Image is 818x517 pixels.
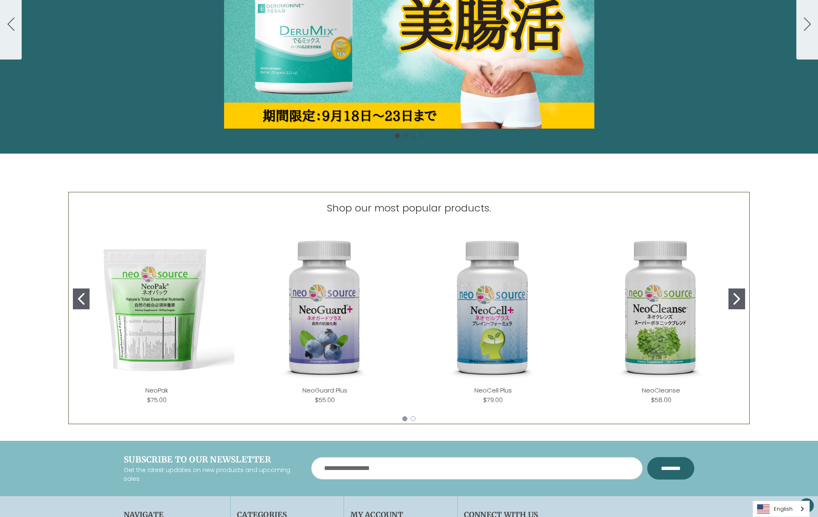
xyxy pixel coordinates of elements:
[416,231,571,385] img: NeoCell Plus
[248,231,403,385] img: NeoGuard Plus
[577,224,746,411] div: NeoCleanse
[403,133,408,138] button: Go to slide 2
[241,224,409,411] div: NeoGuard Plus
[73,224,241,411] div: NeoPak
[411,133,416,138] button: Go to slide 3
[753,501,810,517] div: Language
[753,501,810,517] aside: Language selected: English
[73,288,90,309] button: Go to slide 1
[402,416,407,421] button: Go to slide 1
[80,231,234,385] img: NeoPak
[395,133,400,138] button: Go to slide 1
[315,395,335,405] div: $55.00
[419,133,424,138] button: Go to slide 4
[147,395,167,405] div: $75.00
[728,288,745,309] button: Go to slide 2
[474,386,512,395] a: NeoCell Plus
[753,501,809,517] a: English
[584,231,739,385] img: NeoCleanse
[483,395,503,405] div: $79.00
[145,386,168,395] a: NeoPak
[651,395,671,405] div: $58.00
[302,386,347,395] a: NeoGuard Plus
[409,224,577,411] div: NeoCell Plus
[327,201,491,216] p: Shop our most popular products.
[124,453,299,466] h4: Subscribe to our newsletter
[124,466,299,483] p: Get the latest updates on new products and upcoming sales
[642,386,680,395] a: NeoCleanse
[411,416,416,421] button: Go to slide 2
